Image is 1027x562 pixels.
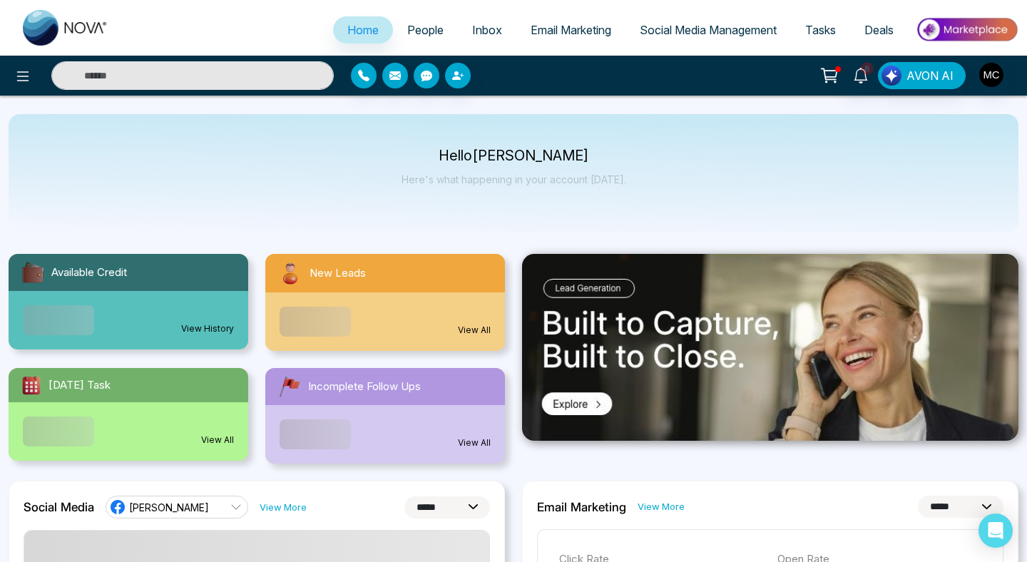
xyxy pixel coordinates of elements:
a: View History [181,322,234,335]
span: Deals [864,23,894,37]
img: Nova CRM Logo [23,10,108,46]
a: People [393,16,458,44]
img: Lead Flow [882,66,901,86]
img: todayTask.svg [20,374,43,397]
span: AVON AI [906,67,954,84]
img: newLeads.svg [277,260,304,287]
span: Email Marketing [531,23,611,37]
a: View All [458,436,491,449]
span: [PERSON_NAME] [129,501,209,514]
img: availableCredit.svg [20,260,46,285]
span: Available Credit [51,265,127,281]
a: New LeadsView All [257,254,513,351]
a: Home [333,16,393,44]
img: Market-place.gif [915,14,1018,46]
a: View More [638,500,685,514]
span: People [407,23,444,37]
span: [DATE] Task [48,377,111,394]
a: View All [458,324,491,337]
span: New Leads [310,265,366,282]
div: Open Intercom Messenger [979,514,1013,548]
a: View More [260,501,307,514]
a: Deals [850,16,908,44]
a: Inbox [458,16,516,44]
span: Incomplete Follow Ups [308,379,421,395]
p: Here's what happening in your account [DATE]. [402,173,626,185]
span: Home [347,23,379,37]
img: followUps.svg [277,374,302,399]
a: Social Media Management [625,16,791,44]
a: Incomplete Follow UpsView All [257,368,513,464]
a: Tasks [791,16,850,44]
img: User Avatar [979,63,1003,87]
button: AVON AI [878,62,966,89]
a: View All [201,434,234,446]
a: 8 [844,62,878,87]
span: Inbox [472,23,502,37]
h2: Email Marketing [537,500,626,514]
span: 8 [861,62,874,75]
h2: Social Media [24,500,94,514]
span: Social Media Management [640,23,777,37]
a: Email Marketing [516,16,625,44]
img: . [522,254,1018,441]
p: Hello [PERSON_NAME] [402,150,626,162]
span: Tasks [805,23,836,37]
